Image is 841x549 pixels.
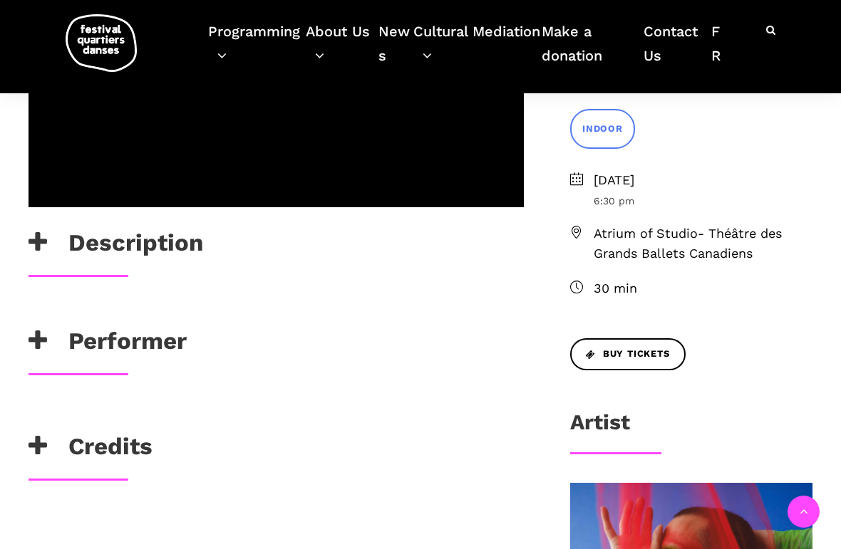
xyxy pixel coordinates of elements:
h3: Credits [29,432,153,468]
span: Buy Tickets [586,347,670,362]
a: Programming [208,19,306,85]
span: [DATE] [594,170,812,191]
a: News [378,19,413,85]
a: Cultural Mediation [413,19,542,85]
a: Contact Us [644,19,711,85]
h3: Artist [570,409,630,445]
a: FR [711,19,727,85]
h3: Description [29,229,203,264]
h3: Performer [29,327,187,362]
a: Make a donation [542,19,644,85]
span: Atrium of Studio- Théâtre des Grands Ballets Canadiens [594,224,812,265]
span: 30 min [594,278,812,299]
img: logo-fqd-med [66,14,137,72]
span: 6:30 pm [594,193,812,209]
a: INDOOR [570,109,635,148]
a: About Us [306,19,378,85]
span: INDOOR [582,122,623,137]
a: Buy Tickets [570,338,686,370]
